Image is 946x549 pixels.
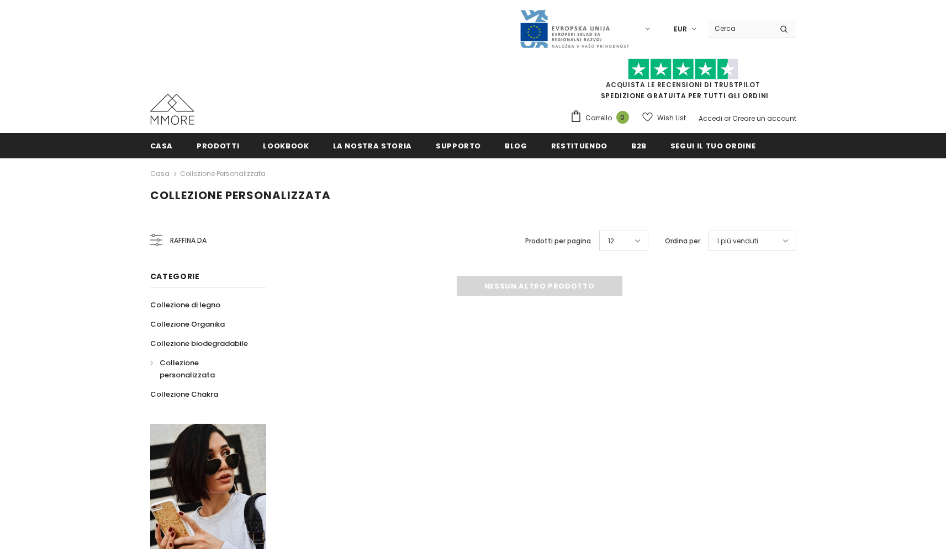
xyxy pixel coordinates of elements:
[150,295,220,315] a: Collezione di legno
[505,141,527,151] span: Blog
[631,133,647,158] a: B2B
[551,141,607,151] span: Restituendo
[150,353,254,385] a: Collezione personalizzata
[150,385,218,404] a: Collezione Chakra
[519,24,630,33] a: Javni Razpis
[570,110,635,126] a: Carrello 0
[525,236,591,247] label: Prodotti per pagina
[180,169,266,178] a: Collezione personalizzata
[150,167,170,180] a: Casa
[150,319,225,329] span: Collezione Organika
[436,141,481,151] span: supporto
[724,114,731,123] span: or
[150,300,220,310] span: Collezione di legno
[436,133,481,158] a: supporto
[150,338,248,349] span: Collezione biodegradabile
[150,94,194,125] img: Casi MMORE
[160,358,215,380] span: Collezione personalizzata
[665,236,700,247] label: Ordina per
[170,234,207,247] span: Raffina da
[519,9,630,49] img: Javni Razpis
[150,315,225,334] a: Collezione Organika
[197,141,239,151] span: Prodotti
[732,114,796,123] a: Creare un account
[708,20,771,36] input: Search Site
[263,141,309,151] span: Lookbook
[631,141,647,151] span: B2B
[670,133,755,158] a: Segui il tuo ordine
[628,58,738,80] img: Fidati di Pilot Stars
[585,113,612,124] span: Carrello
[150,141,173,151] span: Casa
[670,141,755,151] span: Segui il tuo ordine
[699,114,722,123] a: Accedi
[150,271,200,282] span: Categorie
[606,80,760,89] a: Acquista le recensioni di TrustPilot
[608,236,614,247] span: 12
[150,334,248,353] a: Collezione biodegradabile
[674,24,687,35] span: EUR
[150,133,173,158] a: Casa
[333,133,412,158] a: La nostra storia
[197,133,239,158] a: Prodotti
[150,389,218,399] span: Collezione Chakra
[657,113,686,124] span: Wish List
[616,111,629,124] span: 0
[333,141,412,151] span: La nostra storia
[551,133,607,158] a: Restituendo
[150,188,331,203] span: Collezione personalizzata
[642,108,686,127] a: Wish List
[263,133,309,158] a: Lookbook
[505,133,527,158] a: Blog
[570,63,796,100] span: SPEDIZIONE GRATUITA PER TUTTI GLI ORDINI
[717,236,758,247] span: I più venduti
